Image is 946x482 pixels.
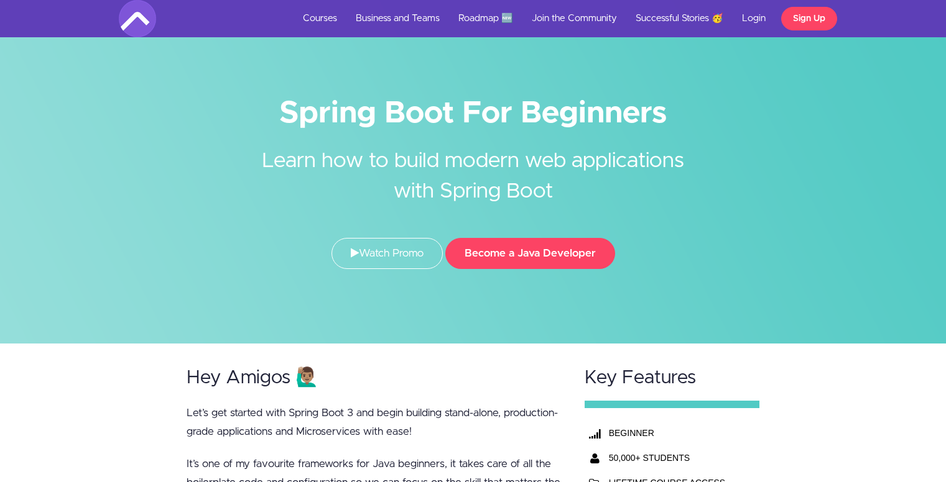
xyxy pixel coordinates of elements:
h2: Key Features [585,368,760,388]
th: BEGINNER [606,421,745,445]
p: Let’s get started with Spring Boot 3 and begin building stand-alone, production-grade application... [187,404,561,441]
a: Watch Promo [332,238,443,269]
h2: Hey Amigos 🙋🏽‍♂️ [187,368,561,388]
a: Sign Up [781,7,837,30]
th: 50,000+ STUDENTS [606,445,745,470]
button: Become a Java Developer [445,238,615,269]
h1: Spring Boot For Beginners [119,99,828,127]
h2: Learn how to build modern web applications with Spring Boot [240,127,707,207]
